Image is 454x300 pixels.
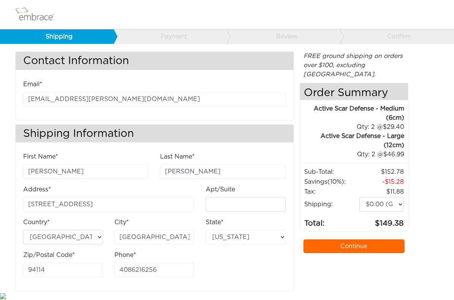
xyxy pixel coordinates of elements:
td: Shipping: [304,197,359,212]
td: 15.28 [359,177,404,187]
h3: Contact Information [16,52,294,70]
label: City* [114,218,129,227]
div: FREE ground shipping on orders over $100, excluding [GEOGRAPHIC_DATA]. [300,51,408,79]
div: 2 @ [310,150,404,159]
td: 149.38 [359,212,404,229]
td: 152.78 [359,167,404,177]
div: Active Scar Defense - Medium (6cm) [300,104,404,122]
label: Phone* [114,250,136,260]
a: Review [226,29,340,44]
a: Continue [303,239,405,253]
label: Apt/Suite [206,185,235,194]
a: Confirm [340,29,453,44]
td: Total: [304,212,359,229]
label: State* [206,218,224,227]
span: (10%) [327,179,344,185]
td: Tax: [304,187,359,197]
span: 29.40 [383,124,404,130]
a: Payment [113,29,227,44]
h3: Shipping Information [16,125,294,143]
td: 11.88 [359,187,404,197]
span: 46.99 [383,151,404,157]
img: logo.png [13,5,63,24]
label: Address* [23,185,51,194]
label: Last Name* [160,152,195,161]
td: Sub-Total: [304,167,359,177]
td: Savings : [304,177,359,187]
h4: Order Summary [300,83,408,100]
label: First Name* [23,152,58,161]
label: Email* [23,80,42,89]
label: Country* [23,218,50,227]
div: Active Scar Defense - Large (12cm) [300,132,404,150]
label: Zip/Postal Code* [23,250,75,260]
div: 2 @ [310,122,404,132]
